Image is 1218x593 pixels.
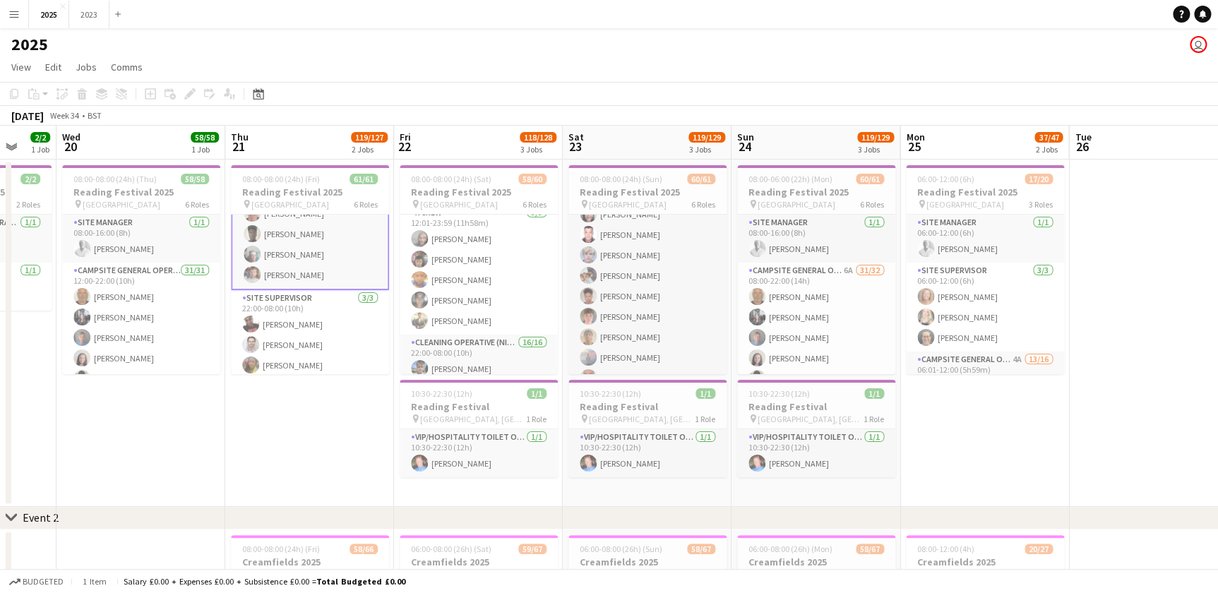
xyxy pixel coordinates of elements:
[568,131,584,143] span: Sat
[251,199,329,210] span: [GEOGRAPHIC_DATA]
[7,574,66,589] button: Budgeted
[70,58,102,76] a: Jobs
[1029,199,1053,210] span: 3 Roles
[568,165,727,374] app-job-card: 08:00-08:00 (24h) (Sun)60/61Reading Festival 2025 [GEOGRAPHIC_DATA]6 Roles[PERSON_NAME][PERSON_NA...
[11,34,48,55] h1: 2025
[748,388,810,399] span: 10:30-22:30 (12h)
[526,414,547,424] span: 1 Role
[858,144,893,155] div: 3 Jobs
[691,199,715,210] span: 6 Roles
[1034,132,1063,143] span: 37/47
[758,414,864,424] span: [GEOGRAPHIC_DATA], [GEOGRAPHIC_DATA]
[231,131,249,143] span: Thu
[906,215,1064,263] app-card-role: Site Manager1/106:00-12:00 (6h)[PERSON_NAME]
[566,138,584,155] span: 23
[687,174,715,184] span: 60/61
[29,1,69,28] button: 2025
[906,165,1064,374] app-job-card: 06:00-12:00 (6h)17/20Reading Festival 2025 [GEOGRAPHIC_DATA]3 RolesSite Manager1/106:00-12:00 (6h...
[904,138,924,155] span: 25
[906,131,924,143] span: Mon
[191,132,219,143] span: 58/58
[580,388,641,399] span: 10:30-22:30 (12h)
[62,165,220,374] div: 08:00-08:00 (24h) (Thu)58/58Reading Festival 2025 [GEOGRAPHIC_DATA]6 RolesSite Manager1/108:00-16...
[105,58,148,76] a: Comms
[523,199,547,210] span: 6 Roles
[69,1,109,28] button: 2023
[917,544,974,554] span: 08:00-12:00 (4h)
[527,388,547,399] span: 1/1
[580,174,662,184] span: 08:00-08:00 (24h) (Sun)
[352,144,387,155] div: 2 Jobs
[350,544,378,554] span: 58/66
[185,199,209,210] span: 6 Roles
[518,544,547,554] span: 59/67
[400,429,558,477] app-card-role: VIP/Hospitality Toilet Operative1/110:30-22:30 (12h)[PERSON_NAME]
[73,174,157,184] span: 08:00-08:00 (24h) (Thu)
[398,138,411,155] span: 22
[111,61,143,73] span: Comms
[78,576,112,587] span: 1 item
[60,138,80,155] span: 20
[350,174,378,184] span: 61/61
[40,58,67,76] a: Edit
[917,174,974,184] span: 06:00-12:00 (6h)
[400,205,558,335] app-card-role: X Crew5/512:01-23:59 (11h58m)[PERSON_NAME][PERSON_NAME][PERSON_NAME][PERSON_NAME][PERSON_NAME]
[351,132,388,143] span: 119/127
[687,544,715,554] span: 58/67
[11,61,31,73] span: View
[864,414,884,424] span: 1 Role
[229,138,249,155] span: 21
[1025,544,1053,554] span: 20/27
[76,61,97,73] span: Jobs
[11,109,44,123] div: [DATE]
[568,380,727,477] app-job-card: 10:30-22:30 (12h)1/1Reading Festival [GEOGRAPHIC_DATA], [GEOGRAPHIC_DATA]1 RoleVIP/Hospitality To...
[1035,144,1062,155] div: 2 Jobs
[16,199,40,210] span: 2 Roles
[1025,174,1053,184] span: 17/20
[181,174,209,184] span: 58/58
[520,132,556,143] span: 118/128
[231,556,389,568] h3: Creamfields 2025
[354,199,378,210] span: 6 Roles
[62,131,80,143] span: Wed
[695,388,715,399] span: 1/1
[737,429,895,477] app-card-role: VIP/Hospitality Toilet Operative1/110:30-22:30 (12h)[PERSON_NAME]
[737,165,895,374] app-job-card: 08:00-06:00 (22h) (Mon)60/61Reading Festival 2025 [GEOGRAPHIC_DATA]6 RolesSite Manager1/108:00-16...
[737,215,895,263] app-card-role: Site Manager1/108:00-16:00 (8h)[PERSON_NAME]
[30,132,50,143] span: 2/2
[568,98,727,453] app-card-role: [PERSON_NAME][PERSON_NAME][PERSON_NAME][PERSON_NAME][PERSON_NAME][PERSON_NAME][PERSON_NAME][PERSO...
[23,577,64,587] span: Budgeted
[857,132,894,143] span: 119/129
[231,165,389,374] app-job-card: 08:00-08:00 (24h) (Fri)61/61Reading Festival 2025 [GEOGRAPHIC_DATA]6 Roles[PERSON_NAME][PERSON_NA...
[860,199,884,210] span: 6 Roles
[737,400,895,413] h3: Reading Festival
[856,544,884,554] span: 58/67
[748,174,832,184] span: 08:00-06:00 (22h) (Mon)
[124,576,405,587] div: Salary £0.00 + Expenses £0.00 + Subsistence £0.00 =
[47,110,82,121] span: Week 34
[242,174,320,184] span: 08:00-08:00 (24h) (Fri)
[695,414,715,424] span: 1 Role
[737,380,895,477] app-job-card: 10:30-22:30 (12h)1/1Reading Festival [GEOGRAPHIC_DATA], [GEOGRAPHIC_DATA]1 RoleVIP/Hospitality To...
[88,110,102,121] div: BST
[62,186,220,198] h3: Reading Festival 2025
[906,263,1064,352] app-card-role: Site Supervisor3/306:00-12:00 (6h)[PERSON_NAME][PERSON_NAME][PERSON_NAME]
[737,556,895,568] h3: Creamfields 2025
[242,544,320,554] span: 08:00-08:00 (24h) (Fri)
[906,556,1064,568] h3: Creamfields 2025
[758,199,835,210] span: [GEOGRAPHIC_DATA]
[1075,131,1091,143] span: Tue
[400,556,558,568] h3: Creamfields 2025
[411,174,491,184] span: 08:00-08:00 (24h) (Sat)
[400,131,411,143] span: Fri
[906,186,1064,198] h3: Reading Festival 2025
[589,414,695,424] span: [GEOGRAPHIC_DATA], [GEOGRAPHIC_DATA]
[316,576,405,587] span: Total Budgeted £0.00
[62,215,220,263] app-card-role: Site Manager1/108:00-16:00 (8h)[PERSON_NAME]
[568,429,727,477] app-card-role: VIP/Hospitality Toilet Operative1/110:30-22:30 (12h)[PERSON_NAME]
[568,556,727,568] h3: Creamfields 2025
[83,199,160,210] span: [GEOGRAPHIC_DATA]
[420,199,498,210] span: [GEOGRAPHIC_DATA]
